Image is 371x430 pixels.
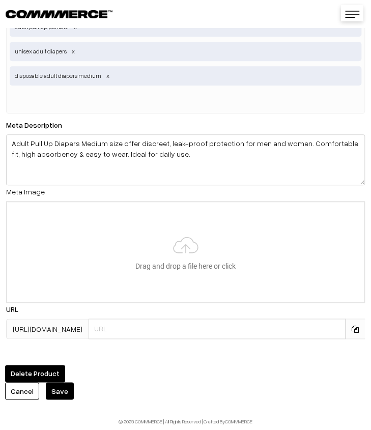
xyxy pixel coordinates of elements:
span: unisex adult diapers [10,42,361,61]
a: COMMMERCE [225,418,252,424]
a: Cancel [5,382,39,399]
button: Save [46,382,74,399]
label: Meta Description [6,120,74,130]
span: [URL][DOMAIN_NAME] [6,319,89,339]
label: URL [6,304,31,314]
input: URL [89,319,346,339]
img: COMMMERCE [6,10,112,18]
label: Meta Image [6,186,45,197]
span: disposable adult diapers medium [10,66,361,85]
button: Delete Product [5,365,65,382]
textarea: Adult Pull Up Diapers Medium size offer discreet, leak-proof protection for men and women. Comfor... [6,134,365,185]
img: menu [345,11,359,18]
a: COMMMERCE [6,7,95,19]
